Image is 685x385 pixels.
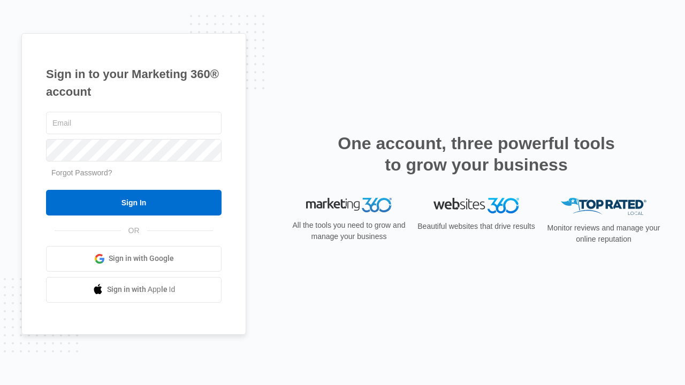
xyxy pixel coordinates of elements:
[121,225,147,236] span: OR
[306,198,392,213] img: Marketing 360
[46,277,222,303] a: Sign in with Apple Id
[544,222,664,245] p: Monitor reviews and manage your online reputation
[334,133,618,175] h2: One account, three powerful tools to grow your business
[51,168,112,177] a: Forgot Password?
[561,198,646,215] img: Top Rated Local
[46,65,222,101] h1: Sign in to your Marketing 360® account
[416,221,536,232] p: Beautiful websites that drive results
[46,246,222,272] a: Sign in with Google
[289,220,409,242] p: All the tools you need to grow and manage your business
[109,253,174,264] span: Sign in with Google
[46,190,222,215] input: Sign In
[107,284,176,295] span: Sign in with Apple Id
[433,198,519,213] img: Websites 360
[46,112,222,134] input: Email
